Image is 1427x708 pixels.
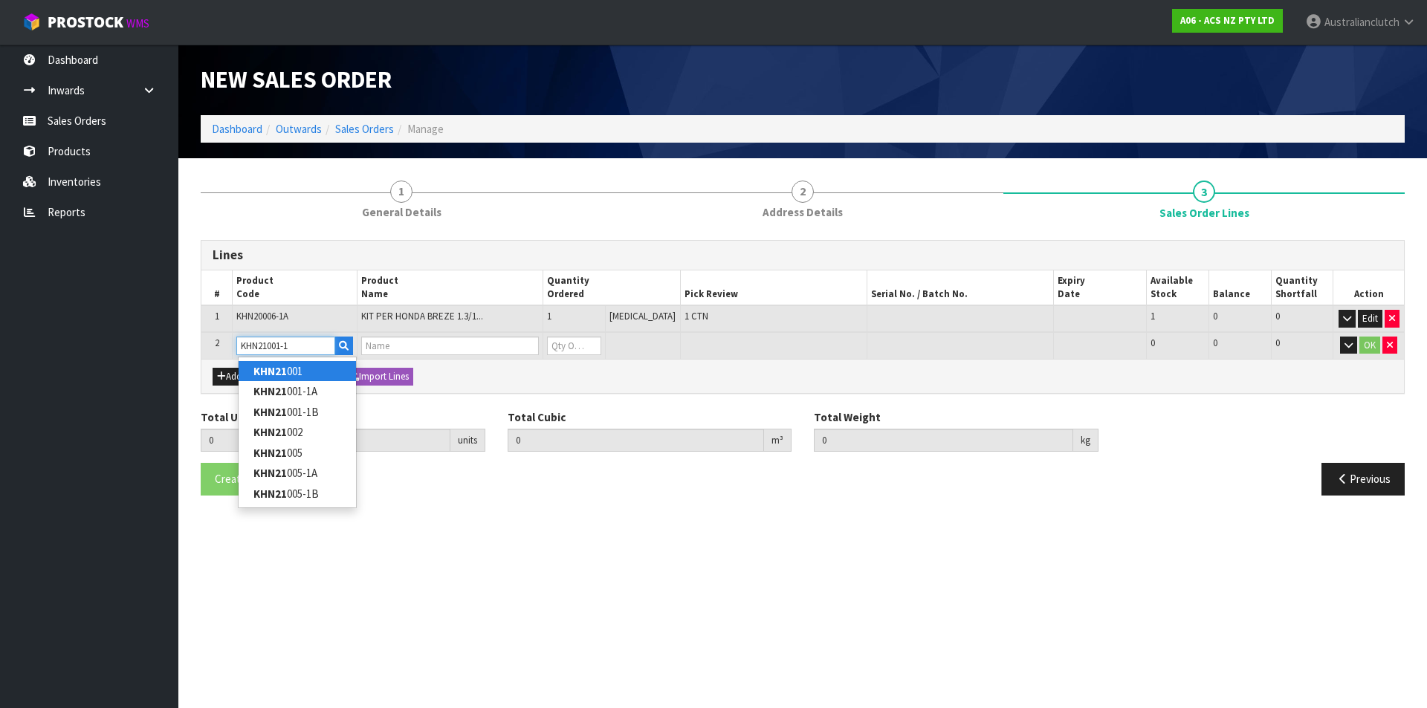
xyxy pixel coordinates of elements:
[253,487,287,501] strong: KHN21
[236,337,334,355] input: Code
[276,122,322,136] a: Outwards
[345,368,413,386] button: Import Lines
[764,429,792,452] div: m³
[239,402,356,422] a: KHN21001-1B
[1073,429,1098,452] div: kg
[814,409,881,425] label: Total Weight
[543,270,681,306] th: Quantity Ordered
[22,13,41,31] img: cube-alt.png
[1209,270,1272,306] th: Balance
[1359,337,1380,354] button: OK
[239,422,356,442] a: KHN21002
[233,270,357,306] th: Product Code
[609,310,676,322] span: [MEDICAL_DATA]
[201,429,450,452] input: Total Units
[814,429,1073,452] input: Total Weight
[1275,310,1280,322] span: 0
[1213,337,1217,349] span: 0
[1271,270,1333,306] th: Quantity Shortfall
[253,425,287,439] strong: KHN21
[212,122,262,136] a: Dashboard
[1180,14,1275,27] strong: A06 - ACS NZ PTY LTD
[239,361,356,381] a: KHN21001
[1321,463,1405,495] button: Previous
[201,270,233,306] th: #
[213,368,265,386] button: Add Line
[201,65,392,94] span: New Sales Order
[685,310,708,322] span: 1 CTN
[239,463,356,483] a: KHN21005-1A
[763,204,843,220] span: Address Details
[213,248,1393,262] h3: Lines
[681,270,867,306] th: Pick Review
[361,310,483,322] span: KIT PER HONDA BREZE 1.3/1...
[1324,15,1400,29] span: Australianclutch
[450,429,485,452] div: units
[1333,270,1404,306] th: Action
[792,181,814,203] span: 2
[508,409,566,425] label: Total Cubic
[236,310,288,322] span: KHN20006-1A
[357,270,543,306] th: Product Name
[1275,337,1280,349] span: 0
[201,409,258,425] label: Total Units
[239,443,356,463] a: KHN21005
[547,337,601,355] input: Qty Ordered
[253,364,287,378] strong: KHN21
[867,270,1054,306] th: Serial No. / Batch No.
[48,13,123,32] span: ProStock
[201,463,290,495] button: Create Order
[1147,270,1209,306] th: Available Stock
[1193,181,1215,203] span: 3
[239,484,356,504] a: KHN21005-1B
[253,384,287,398] strong: KHN21
[1151,337,1155,349] span: 0
[1054,270,1147,306] th: Expiry Date
[201,229,1405,507] span: Sales Order Lines
[390,181,412,203] span: 1
[215,310,219,322] span: 1
[253,466,287,480] strong: KHN21
[239,381,356,401] a: KHN21001-1A
[1159,205,1249,221] span: Sales Order Lines
[253,446,287,460] strong: KHN21
[335,122,394,136] a: Sales Orders
[362,204,441,220] span: General Details
[1358,310,1382,328] button: Edit
[361,337,540,355] input: Name
[547,310,551,322] span: 1
[508,429,765,452] input: Total Cubic
[1213,310,1217,322] span: 0
[253,405,287,419] strong: KHN21
[215,472,276,486] span: Create Order
[126,16,149,30] small: WMS
[407,122,444,136] span: Manage
[1151,310,1155,322] span: 1
[215,337,219,349] span: 2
